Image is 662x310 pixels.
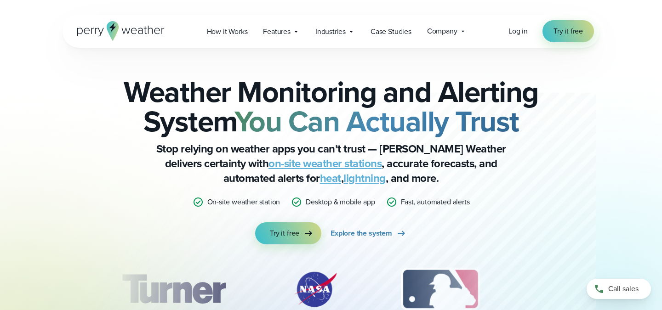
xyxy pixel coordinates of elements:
[331,228,392,239] span: Explore the system
[255,222,321,244] a: Try it free
[207,26,248,37] span: How it Works
[363,22,419,41] a: Case Studies
[306,197,375,208] p: Desktop & mobile app
[331,222,407,244] a: Explore the system
[608,283,639,294] span: Call sales
[554,26,583,37] span: Try it free
[401,197,470,208] p: Fast, automated alerts
[371,26,411,37] span: Case Studies
[147,141,515,186] p: Stop relying on weather apps you can’t trust — [PERSON_NAME] Weather delivers certainty with , ac...
[508,26,528,36] span: Log in
[427,26,457,37] span: Company
[268,155,382,172] a: on-site weather stations
[508,26,528,37] a: Log in
[207,197,280,208] p: On-site weather station
[199,22,256,41] a: How it Works
[587,279,651,299] a: Call sales
[542,20,594,42] a: Try it free
[263,26,291,37] span: Features
[234,100,519,143] strong: You Can Actually Trust
[320,170,341,186] a: heat
[315,26,346,37] span: Industries
[343,170,386,186] a: lightning
[270,228,299,239] span: Try it free
[108,77,554,136] h2: Weather Monitoring and Alerting System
